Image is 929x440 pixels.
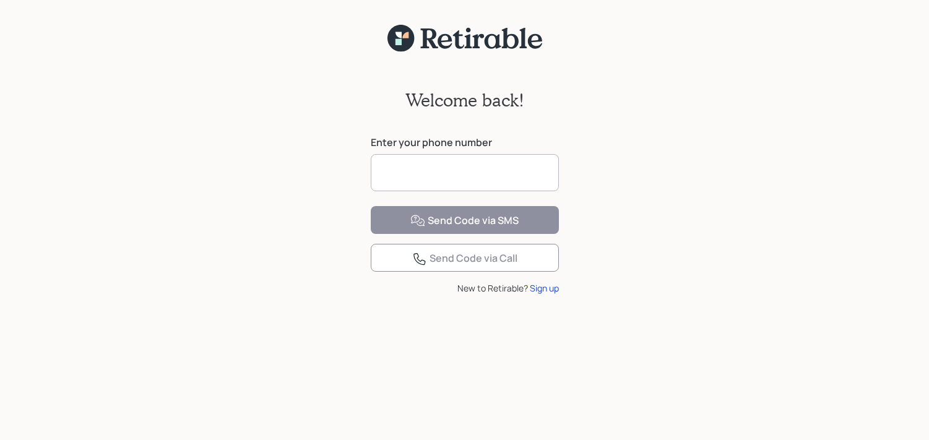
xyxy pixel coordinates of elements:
h2: Welcome back! [405,90,524,111]
button: Send Code via SMS [371,206,559,234]
div: Send Code via SMS [410,214,519,228]
button: Send Code via Call [371,244,559,272]
div: Sign up [530,282,559,295]
label: Enter your phone number [371,136,559,149]
div: New to Retirable? [371,282,559,295]
div: Send Code via Call [412,251,517,266]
